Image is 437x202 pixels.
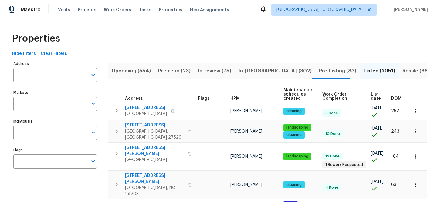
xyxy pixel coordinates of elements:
span: [DATE] [371,126,384,130]
span: [STREET_ADDRESS] [125,122,184,128]
span: Visits [58,7,70,13]
span: 10 Done [323,131,342,136]
span: Resale (880) [402,67,433,75]
span: [PERSON_NAME] [230,183,262,187]
span: HPM [230,96,240,101]
span: [GEOGRAPHIC_DATA], [GEOGRAPHIC_DATA] 27529 [125,128,184,140]
span: [STREET_ADDRESS][PERSON_NAME] [125,173,184,185]
button: Open [89,99,97,108]
span: [GEOGRAPHIC_DATA] [125,111,167,117]
span: [STREET_ADDRESS] [125,105,167,111]
span: [GEOGRAPHIC_DATA], NC 28203 [125,185,184,197]
span: 6 Done [323,111,340,116]
button: Open [89,71,97,79]
span: 243 [391,129,399,133]
span: 12 Done [323,154,342,159]
span: cleaning [284,109,304,114]
span: Geo Assignments [190,7,229,13]
button: Clear Filters [38,48,69,59]
span: 4 Done [323,185,341,190]
button: Open [89,128,97,137]
span: Work Orders [104,7,131,13]
label: Individuals [13,120,97,123]
span: Flags [198,96,210,101]
span: Listed (2051) [364,67,395,75]
span: [GEOGRAPHIC_DATA] [125,157,184,163]
span: cleaning [284,182,304,187]
span: [PERSON_NAME] [230,129,262,133]
label: Flags [13,148,97,152]
span: Properties [12,35,60,42]
label: Markets [13,91,97,94]
span: 1 Rework Requested [323,162,365,167]
span: [PERSON_NAME] [391,7,428,13]
span: [PERSON_NAME] [230,109,262,113]
span: Hide filters [12,50,36,58]
span: [DATE] [371,106,384,110]
span: Projects [78,7,97,13]
span: In-review (75) [198,67,231,75]
button: Open [89,157,97,166]
span: [DATE] [371,180,384,184]
span: landscaping [284,125,311,130]
span: [PERSON_NAME] [230,154,262,159]
span: 184 [391,154,399,159]
span: Work Order Completion [322,92,361,101]
span: List date [371,92,381,101]
button: Hide filters [10,48,38,59]
span: Address [125,96,143,101]
span: Upcoming (554) [112,67,151,75]
span: Tasks [139,8,151,12]
span: [GEOGRAPHIC_DATA], [GEOGRAPHIC_DATA] [276,7,363,13]
span: 252 [391,109,399,113]
span: landscaping [284,154,311,159]
label: Address [13,62,97,66]
span: cleaning [284,132,304,137]
span: Properties [159,7,182,13]
span: Pre-Listing (83) [319,67,356,75]
span: Pre-reno (23) [158,67,191,75]
span: Clear Filters [41,50,67,58]
span: In-[GEOGRAPHIC_DATA] (302) [239,67,312,75]
span: Maintenance schedules created [283,88,312,101]
span: DOM [391,96,401,101]
span: [DATE] [371,151,384,156]
span: 63 [391,183,396,187]
span: Maestro [21,7,41,13]
span: [STREET_ADDRESS][PERSON_NAME] [125,145,184,157]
